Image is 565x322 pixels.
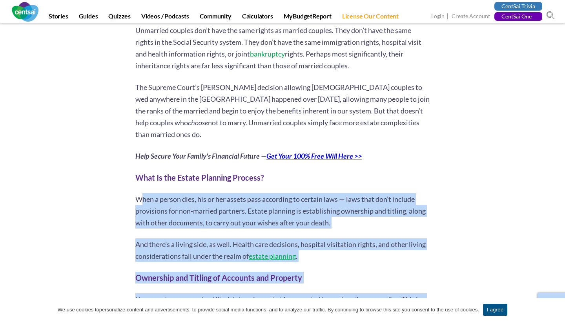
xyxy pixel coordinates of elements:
[494,2,542,11] a: CentSai Trivia
[337,12,403,23] a: License Our Content
[74,12,103,23] a: Guides
[99,307,325,313] u: personalize content and advertisements, to provide social media functions, and to analyze our tra...
[195,12,236,23] a: Community
[266,152,362,160] a: Get Your 100% Free Will Here >>
[452,13,490,21] a: Create Account
[135,152,362,160] strong: Help Secure Your Family's Financial Future —
[250,49,285,58] a: bankruptcy
[58,306,479,314] span: We use cookies to . By continuing to browse this site you consent to the use of cookies.
[551,306,559,314] a: I agree
[135,173,264,182] strong: What Is the Estate Planning Process?
[494,12,542,21] a: CentSai One
[431,13,445,21] a: Login
[135,193,430,229] p: When a person dies, his or her assets pass according to certain laws — laws that don’t include pr...
[135,293,430,317] p: How assets are owned or titled determines what happens to them when the owner dies. This is a cru...
[44,12,73,23] a: Stories
[249,252,296,260] a: estate planning
[135,81,430,140] p: The Supreme Court’s [PERSON_NAME] decision allowing [DEMOGRAPHIC_DATA] couples to wed anywhere in...
[188,118,208,127] em: choose
[483,304,507,316] a: I agree
[237,12,278,23] a: Calculators
[137,12,194,23] a: Videos / Podcasts
[135,273,302,282] strong: Ownership and Titling of Accounts and Property
[135,24,430,71] p: Unmarried couples don’t have the same rights as married couples. They don’t have the same rights ...
[446,12,450,21] span: |
[279,12,336,23] a: MyBudgetReport
[12,2,38,22] img: CentSai
[135,238,430,262] p: And there’s a living side, as well. Health care decisions, hospital visitation rights, and other ...
[104,12,135,23] a: Quizzes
